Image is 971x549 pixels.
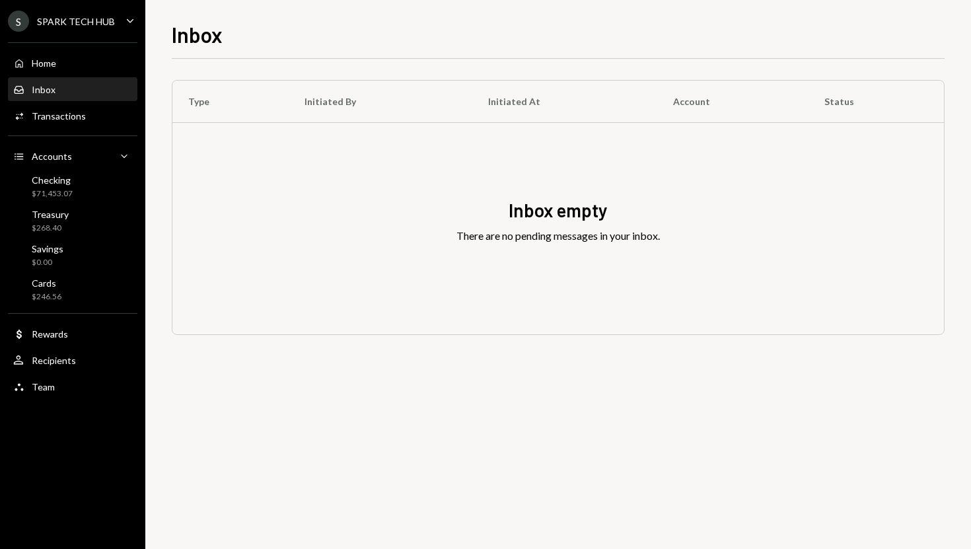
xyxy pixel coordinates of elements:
div: $0.00 [32,257,63,268]
div: Team [32,381,55,392]
th: Initiated At [472,81,657,123]
a: Savings$0.00 [8,239,137,271]
div: SPARK TECH HUB [37,16,115,27]
a: Treasury$268.40 [8,205,137,237]
a: Inbox [8,77,137,101]
th: Status [809,81,944,123]
div: $246.56 [32,291,61,303]
a: Cards$246.56 [8,274,137,305]
a: Team [8,375,137,398]
th: Account [657,81,809,123]
div: Recipients [32,355,76,366]
a: Recipients [8,348,137,372]
div: Transactions [32,110,86,122]
div: S [8,11,29,32]
div: Accounts [32,151,72,162]
div: Cards [32,277,61,289]
th: Initiated By [289,81,472,123]
div: Home [32,57,56,69]
div: Inbox empty [509,198,608,223]
a: Checking$71,453.07 [8,170,137,202]
div: $268.40 [32,223,69,234]
div: Savings [32,243,63,254]
div: Rewards [32,328,68,340]
th: Type [172,81,289,123]
div: $71,453.07 [32,188,73,200]
div: There are no pending messages in your inbox. [456,228,660,244]
a: Transactions [8,104,137,128]
a: Rewards [8,322,137,346]
div: Checking [32,174,73,186]
div: Inbox [32,84,55,95]
a: Home [8,51,137,75]
h1: Inbox [172,21,223,48]
div: Treasury [32,209,69,220]
a: Accounts [8,144,137,168]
